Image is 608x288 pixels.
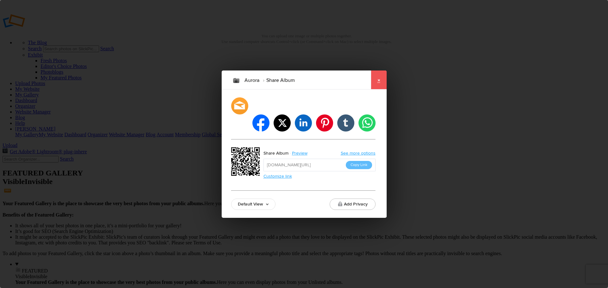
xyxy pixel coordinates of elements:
[252,114,269,132] li: facebook
[263,174,292,179] a: Customize link
[341,150,376,156] a: See more options
[274,114,291,132] li: twitter
[263,149,288,157] div: Share Album
[346,161,372,169] button: Copy Link
[259,75,295,86] li: Share Album
[337,114,354,132] li: tumblr
[371,70,387,89] a: ×
[358,114,376,132] li: whatsapp
[231,147,262,178] div: https://slickpic.us/18189961Z10L
[244,75,259,86] li: Aurora
[316,114,333,132] li: pinterest
[330,199,376,210] button: Add Privacy
[231,76,241,86] img: album_locked.png
[288,149,312,157] a: Preview
[295,114,312,132] li: linkedin
[231,199,275,210] a: Default View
